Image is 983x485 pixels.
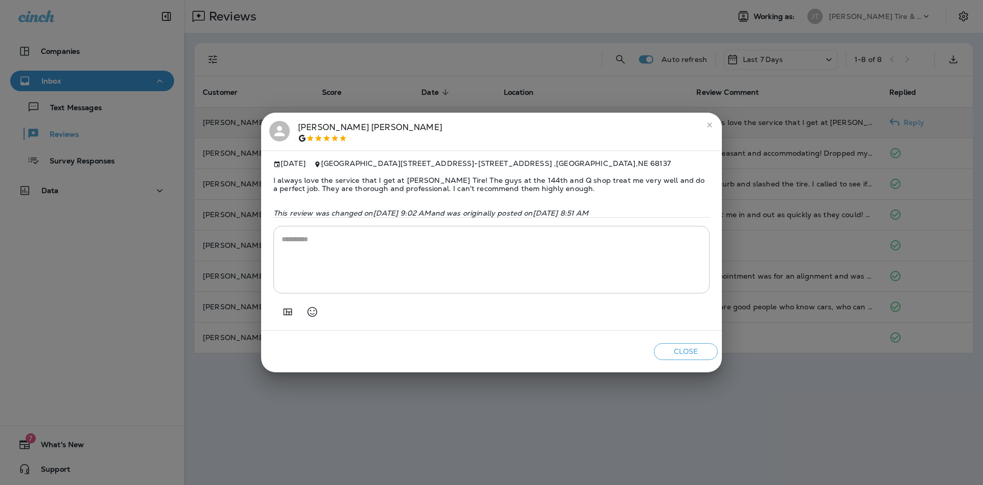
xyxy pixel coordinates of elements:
span: and was originally posted on [DATE] 8:51 AM [431,208,589,218]
span: [DATE] [273,159,306,168]
button: close [701,117,718,133]
button: Add in a premade template [277,302,298,322]
p: This review was changed on [DATE] 9:02 AM [273,209,710,217]
div: [PERSON_NAME] [PERSON_NAME] [298,121,442,142]
button: Close [654,343,718,360]
span: I always love the service that I get at [PERSON_NAME] Tire! The guys at the 144th and Q shop trea... [273,168,710,201]
button: Select an emoji [302,302,323,322]
span: [GEOGRAPHIC_DATA][STREET_ADDRESS] - [STREET_ADDRESS] , [GEOGRAPHIC_DATA] , NE 68137 [321,159,671,168]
